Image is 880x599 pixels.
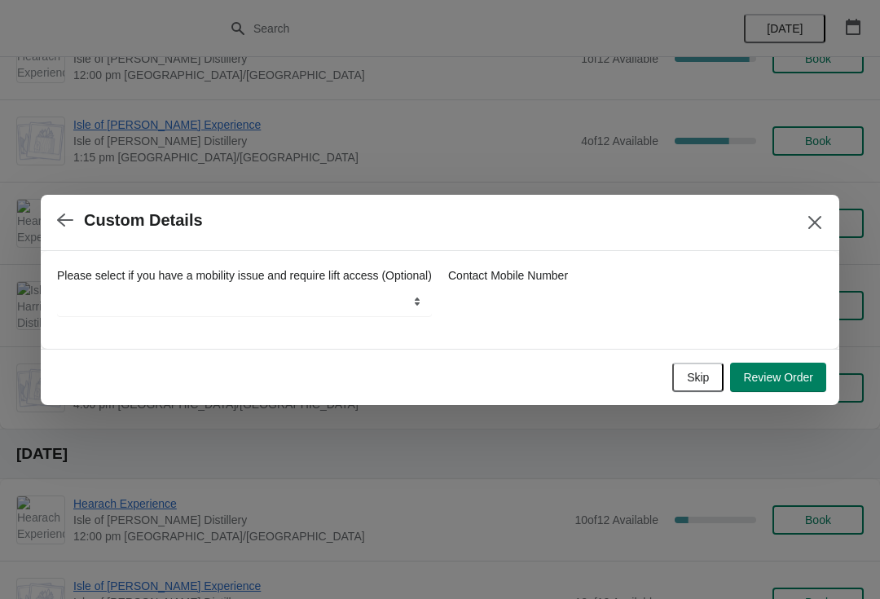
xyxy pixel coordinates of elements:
[743,371,813,384] span: Review Order
[730,363,826,392] button: Review Order
[57,267,432,284] label: Please select if you have a mobility issue and require lift access (Optional)
[800,208,829,237] button: Close
[448,267,568,284] label: Contact Mobile Number
[84,211,203,230] h2: Custom Details
[672,363,724,392] button: Skip
[687,371,709,384] span: Skip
